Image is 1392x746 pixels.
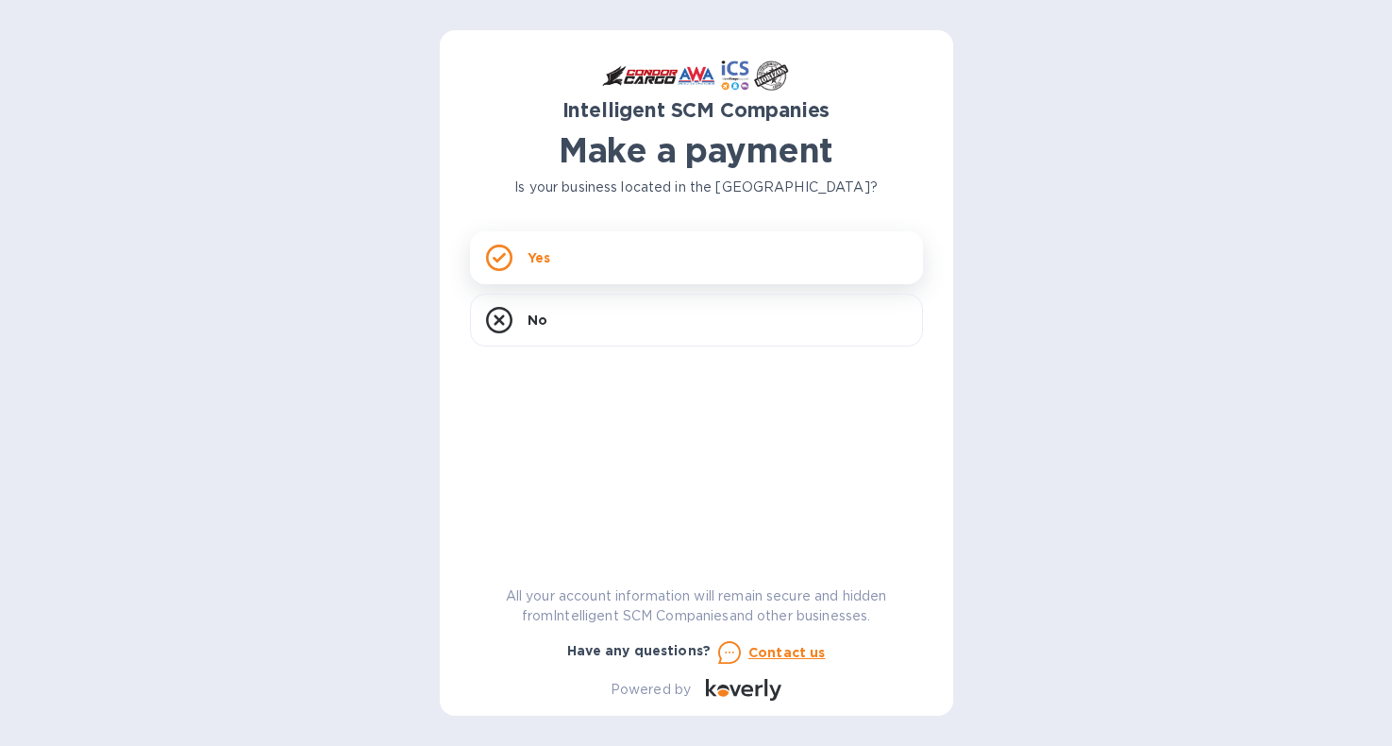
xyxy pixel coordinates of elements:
p: All your account information will remain secure and hidden from Intelligent SCM Companies and oth... [470,586,923,626]
p: Is your business located in the [GEOGRAPHIC_DATA]? [470,178,923,197]
p: Yes [528,248,550,267]
u: Contact us [748,645,826,660]
p: No [528,311,547,330]
b: Intelligent SCM Companies [562,98,830,122]
b: Have any questions? [567,643,712,658]
p: Powered by [611,680,691,700]
h1: Make a payment [470,130,923,170]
